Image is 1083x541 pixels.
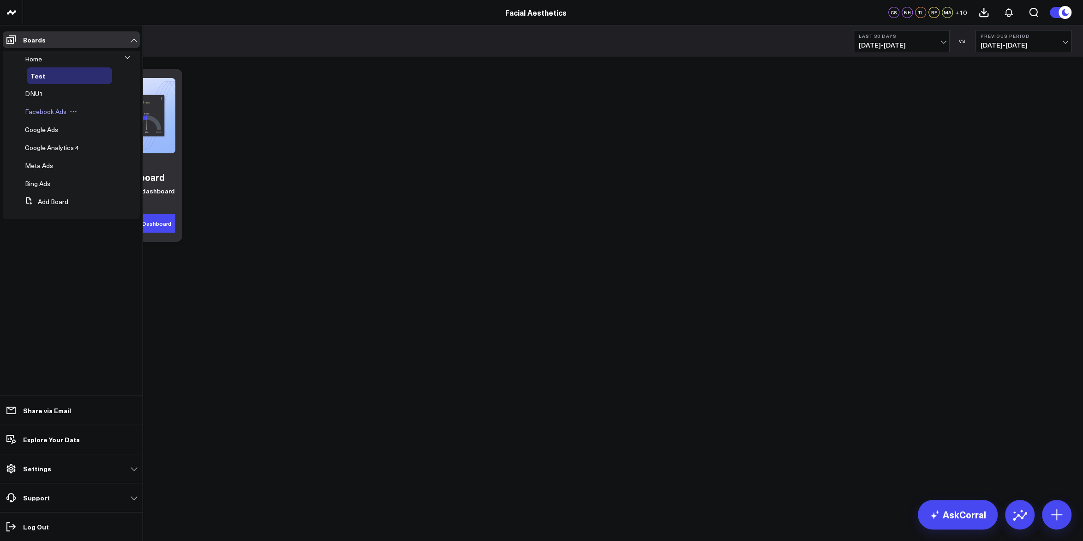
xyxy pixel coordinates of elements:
[955,7,967,18] button: +10
[25,55,42,63] a: Home
[25,89,43,98] span: DNU1
[928,7,939,18] div: BE
[30,72,45,79] a: Test
[25,161,53,170] span: Meta Ads
[21,193,68,210] button: Add Board
[25,54,42,63] span: Home
[3,518,140,535] a: Log Out
[854,30,950,52] button: Last 30 Days[DATE]-[DATE]
[975,30,1071,52] button: Previous Period[DATE]-[DATE]
[23,407,71,414] p: Share via Email
[25,108,66,115] a: Facebook Ads
[30,71,45,80] span: Test
[955,9,967,16] span: + 10
[25,107,66,116] span: Facebook Ads
[25,143,79,152] span: Google Analytics 4
[23,523,49,530] p: Log Out
[981,42,1066,49] span: [DATE] - [DATE]
[25,125,58,134] span: Google Ads
[111,214,175,233] button: Generate Dashboard
[942,7,953,18] div: MA
[915,7,926,18] div: TL
[918,500,998,529] a: AskCorral
[859,42,945,49] span: [DATE] - [DATE]
[25,162,53,169] a: Meta Ads
[859,33,945,39] b: Last 30 Days
[25,126,58,133] a: Google Ads
[23,36,46,43] p: Boards
[888,7,899,18] div: CS
[25,180,50,187] a: Bing Ads
[902,7,913,18] div: NH
[954,38,971,44] div: VS
[25,179,50,188] span: Bing Ads
[23,436,80,443] p: Explore Your Data
[25,90,43,97] a: DNU1
[23,465,51,472] p: Settings
[981,33,1066,39] b: Previous Period
[23,494,50,501] p: Support
[505,7,567,18] a: Facial Aesthetics
[25,144,79,151] a: Google Analytics 4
